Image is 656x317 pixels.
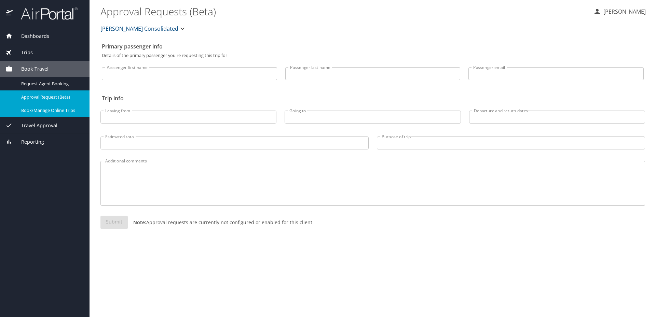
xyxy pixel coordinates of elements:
span: Dashboards [13,32,49,40]
p: [PERSON_NAME] [601,8,646,16]
span: Travel Approval [13,122,57,129]
span: Approval Request (Beta) [21,94,81,100]
span: Trips [13,49,33,56]
img: icon-airportal.png [6,7,13,20]
span: [PERSON_NAME] Consolidated [100,24,178,33]
p: Details of the primary passenger you're requesting this trip for [102,53,644,58]
span: Book Travel [13,65,49,73]
strong: Note: [133,219,146,226]
h2: Trip info [102,93,644,104]
h1: Approval Requests (Beta) [100,1,588,22]
p: Approval requests are currently not configured or enabled for this client [128,219,312,226]
button: [PERSON_NAME] [590,5,648,18]
span: Reporting [13,138,44,146]
img: airportal-logo.png [13,7,78,20]
button: [PERSON_NAME] Consolidated [98,22,189,35]
span: Book/Manage Online Trips [21,107,81,114]
h2: Primary passenger info [102,41,644,52]
span: Request Agent Booking [21,81,81,87]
